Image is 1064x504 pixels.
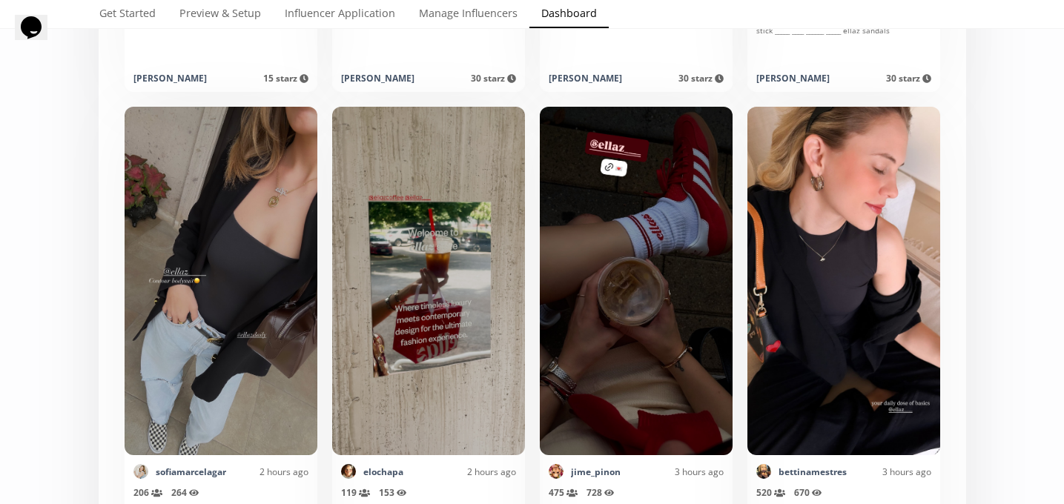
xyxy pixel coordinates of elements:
[779,465,847,478] a: bettinamestres
[403,465,516,478] div: 2 hours ago
[756,486,785,499] span: 520
[156,465,226,478] a: sofiamarcelagar
[341,15,516,63] div: @ellaz____ #ellazdaily
[586,486,615,499] span: 728
[363,465,403,478] a: elochapa
[133,464,148,479] img: 501929048_18503865886038613_9055071455387863222_n.jpg
[379,486,407,499] span: 153
[341,486,370,499] span: 119
[263,72,308,84] span: 15 starz
[341,464,356,479] img: 474078401_961768818707126_2550382748028374380_n.jpg
[471,72,516,84] span: 30 starz
[133,15,308,63] div: Must @ellaz____
[886,72,931,84] span: 30 starz
[226,465,308,478] div: 2 hours ago
[847,465,931,478] div: 3 hours ago
[756,464,771,479] img: 277910250_496315051974411_1763197771941810692_n.jpg
[15,15,62,59] iframe: chat widget
[341,72,414,84] div: [PERSON_NAME]
[549,486,578,499] span: 475
[678,72,724,84] span: 30 starz
[756,72,830,84] div: [PERSON_NAME]
[549,15,724,63] div: @ellaz____
[794,486,822,499] span: 670
[133,72,207,84] div: [PERSON_NAME]
[171,486,199,499] span: 264
[549,464,564,479] img: 232166425_1485397838462210_8894712691764041290_n.jpg
[549,72,622,84] div: [PERSON_NAME]
[571,465,621,478] a: jime_pinon
[756,15,931,63] div: in love... @ellaz____ comfy set basic tees hair stick _____ ____ ______ _____ ellaz sandals
[133,486,162,499] span: 206
[621,465,724,478] div: 3 hours ago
